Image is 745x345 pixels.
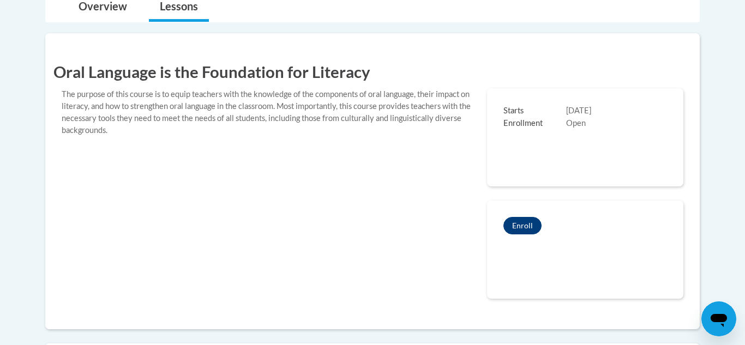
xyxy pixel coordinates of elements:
[53,88,479,136] div: The purpose of this course is to equip teachers with the knowledge of the components of oral lang...
[503,217,542,234] button: Oral Language is the Foundation for Literacy
[701,301,736,336] iframe: Button to launch messaging window
[503,105,566,117] span: Starts
[53,60,692,83] h1: Oral Language is the Foundation for Literacy
[566,106,591,115] span: [DATE]
[503,118,566,130] span: Enrollment
[566,118,586,128] span: Open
